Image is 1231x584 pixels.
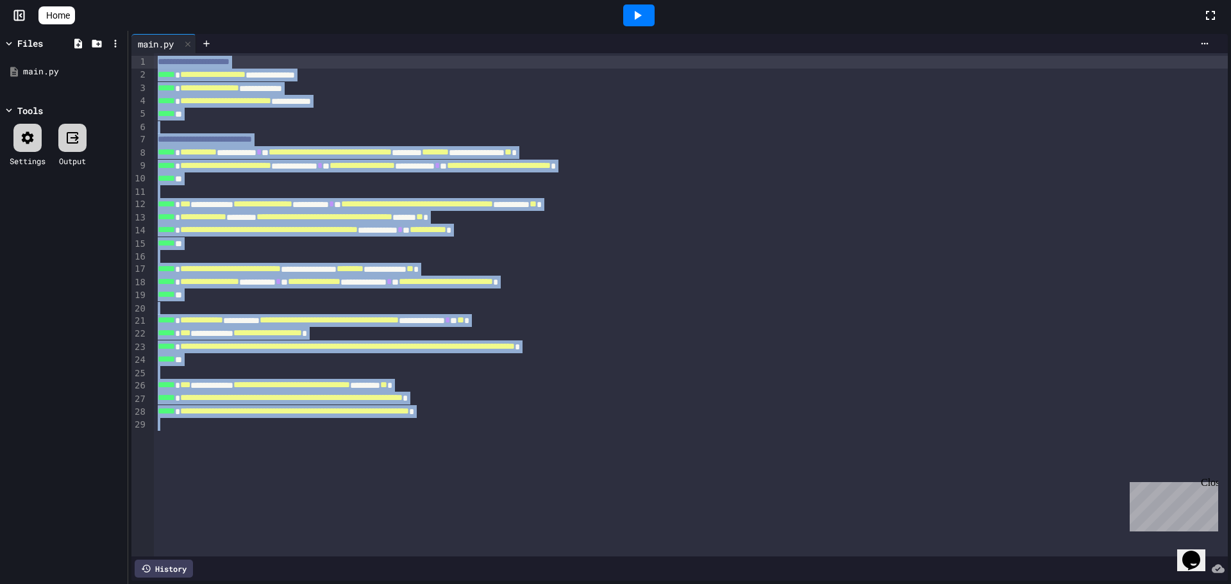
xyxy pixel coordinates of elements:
div: 20 [131,303,147,315]
div: main.py [23,65,123,78]
div: 9 [131,160,147,172]
div: 26 [131,380,147,392]
div: 8 [131,147,147,160]
div: 19 [131,289,147,302]
div: 22 [131,328,147,340]
div: 21 [131,315,147,328]
div: Tools [17,104,43,117]
div: 28 [131,406,147,419]
div: 13 [131,212,147,224]
div: 27 [131,393,147,406]
div: 3 [131,82,147,95]
a: Home [38,6,75,24]
iframe: chat widget [1177,533,1218,571]
span: Home [46,9,70,22]
div: 25 [131,367,147,380]
div: 7 [131,133,147,146]
div: Output [59,155,86,167]
div: 12 [131,198,147,211]
div: 16 [131,251,147,263]
div: 24 [131,354,147,367]
div: 6 [131,121,147,134]
div: Files [17,37,43,50]
div: 10 [131,172,147,185]
div: 1 [131,56,147,69]
div: 23 [131,341,147,354]
div: Chat with us now!Close [5,5,88,81]
div: History [135,560,193,578]
div: 11 [131,186,147,199]
div: 2 [131,69,147,81]
div: main.py [131,37,180,51]
div: 4 [131,95,147,108]
div: main.py [131,34,196,53]
div: 14 [131,224,147,237]
div: 15 [131,238,147,251]
iframe: chat widget [1125,477,1218,531]
div: Settings [10,155,46,167]
div: 17 [131,263,147,276]
div: 29 [131,419,147,431]
div: 18 [131,276,147,289]
div: 5 [131,108,147,121]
